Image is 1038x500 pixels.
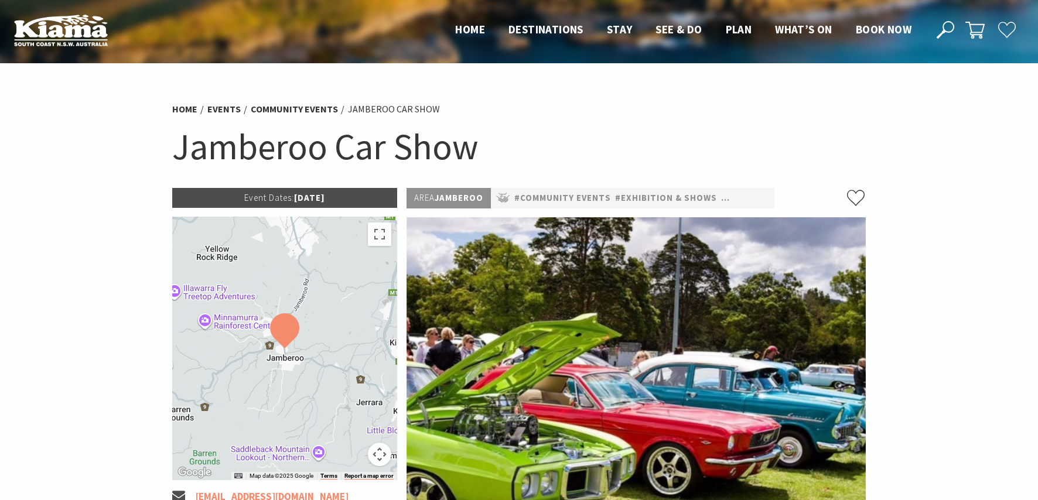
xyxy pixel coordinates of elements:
[207,103,241,115] a: Events
[856,22,911,36] span: Book now
[721,191,775,206] a: #Festivals
[244,192,294,203] span: Event Dates:
[455,22,485,36] span: Home
[508,22,583,36] span: Destinations
[368,443,391,466] button: Map camera controls
[172,123,866,170] h1: Jamberoo Car Show
[443,20,923,40] nav: Main Menu
[251,103,338,115] a: Community Events
[514,191,611,206] a: #Community Events
[414,192,435,203] span: Area
[368,222,391,246] button: Toggle fullscreen view
[655,22,702,36] span: See & Do
[175,465,214,480] img: Google
[175,465,214,480] a: Open this area in Google Maps (opens a new window)
[250,472,313,479] span: Map data ©2025 Google
[775,22,832,36] span: What’s On
[726,22,752,36] span: Plan
[615,191,717,206] a: #Exhibition & Shows
[344,472,394,480] a: Report a map error
[320,472,337,480] a: Terms (opens in new tab)
[348,102,440,117] li: Jamberoo Car Show
[234,472,243,480] button: Keyboard shortcuts
[607,22,633,36] span: Stay
[14,14,108,46] img: Kiama Logo
[172,188,397,208] p: [DATE]
[172,103,197,115] a: Home
[407,188,491,208] p: Jamberoo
